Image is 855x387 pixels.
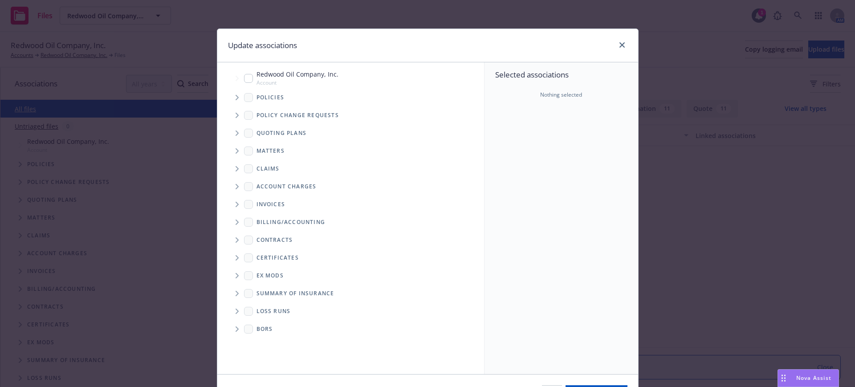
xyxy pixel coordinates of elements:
span: Nothing selected [540,91,582,99]
span: Policies [256,95,285,100]
span: Policy change requests [256,113,339,118]
button: Nova Assist [778,369,839,387]
span: Account charges [256,184,317,189]
h1: Update associations [228,40,297,51]
span: Quoting plans [256,130,307,136]
span: BORs [256,326,273,332]
span: Loss Runs [256,309,291,314]
span: Claims [256,166,280,171]
span: Matters [256,148,285,154]
span: Certificates [256,255,299,261]
span: Billing/Accounting [256,220,326,225]
span: Summary of insurance [256,291,334,296]
span: Nova Assist [796,374,831,382]
a: close [617,40,627,50]
div: Folder Tree Example [217,213,484,338]
span: Ex Mods [256,273,284,278]
div: Tree Example [217,68,484,213]
div: Drag to move [778,370,789,387]
span: Contracts [256,237,293,243]
span: Redwood Oil Company, Inc. [256,69,338,79]
span: Selected associations [495,69,627,80]
span: Account [256,79,338,86]
span: Invoices [256,202,285,207]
